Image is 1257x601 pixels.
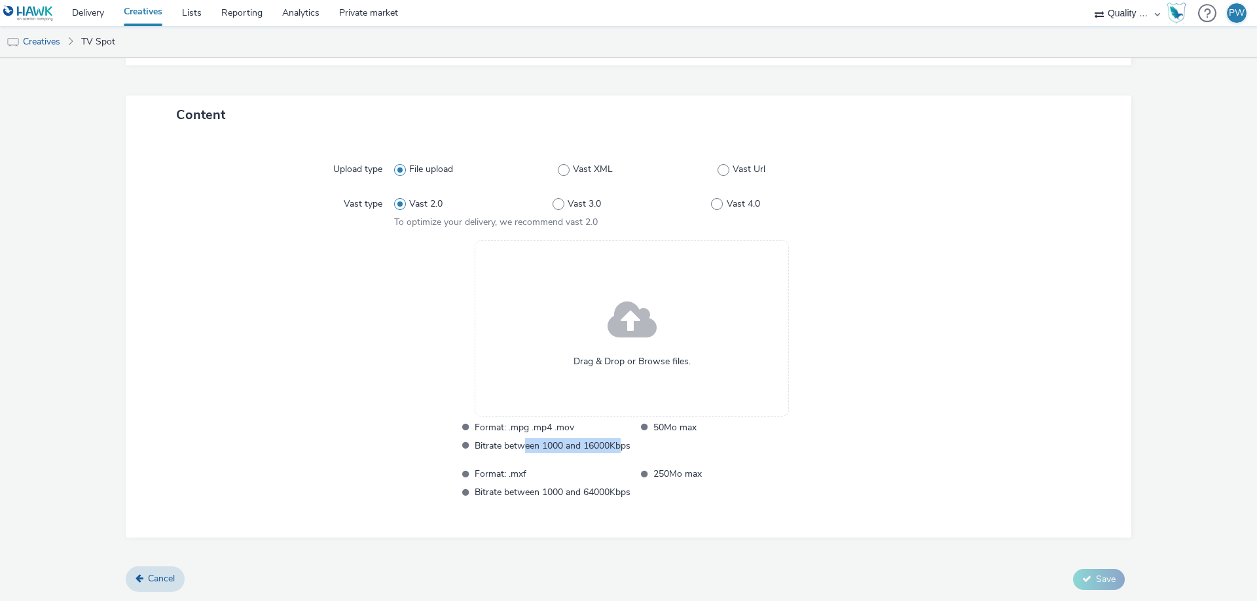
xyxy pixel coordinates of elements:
[1229,3,1245,23] div: PW
[1073,569,1125,590] button: Save
[328,158,388,176] label: Upload type
[574,355,691,368] span: Drag & Drop or Browse files.
[338,192,388,211] label: Vast type
[3,5,54,22] img: undefined Logo
[653,466,809,481] span: 250Mo max
[727,197,760,211] span: Vast 4.0
[1096,573,1116,585] span: Save
[568,197,601,211] span: Vast 3.0
[176,106,225,124] span: Content
[1167,3,1192,24] a: Hawk Academy
[409,163,453,176] span: File upload
[733,163,765,176] span: Vast Url
[475,485,630,500] span: Bitrate between 1000 and 64000Kbps
[148,572,175,585] span: Cancel
[653,420,809,435] span: 50Mo max
[409,197,443,211] span: Vast 2.0
[75,26,122,58] a: TV Spot
[7,36,20,49] img: tv
[475,438,630,453] span: Bitrate between 1000 and 16000Kbps
[475,420,630,435] span: Format: .mpg .mp4 .mov
[573,163,613,176] span: Vast XML
[126,566,185,591] a: Cancel
[394,216,598,228] span: To optimize your delivery, we recommend vast 2.0
[475,466,630,481] span: Format: .mxf
[1167,3,1186,24] img: Hawk Academy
